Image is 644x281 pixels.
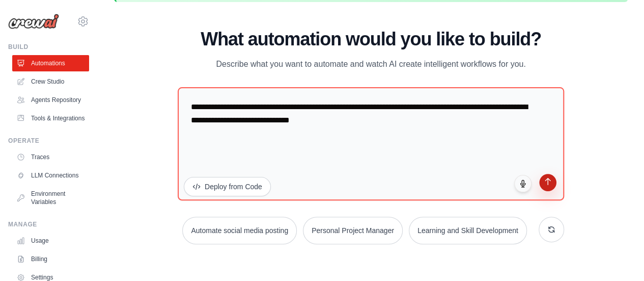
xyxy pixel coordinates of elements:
[8,220,89,228] div: Manage
[178,29,564,49] h1: What automation would you like to build?
[8,43,89,51] div: Build
[200,58,542,71] p: Describe what you want to automate and watch AI create intelligent workflows for you.
[12,92,89,108] a: Agents Repository
[12,149,89,165] a: Traces
[182,217,297,244] button: Automate social media posting
[303,217,403,244] button: Personal Project Manager
[12,73,89,90] a: Crew Studio
[12,186,89,210] a: Environment Variables
[12,233,89,249] a: Usage
[12,55,89,71] a: Automations
[12,167,89,184] a: LLM Connections
[8,137,89,145] div: Operate
[12,110,89,126] a: Tools & Integrations
[12,251,89,267] a: Billing
[409,217,527,244] button: Learning and Skill Development
[593,232,644,281] iframe: Chat Widget
[8,14,59,29] img: Logo
[184,177,271,196] button: Deploy from Code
